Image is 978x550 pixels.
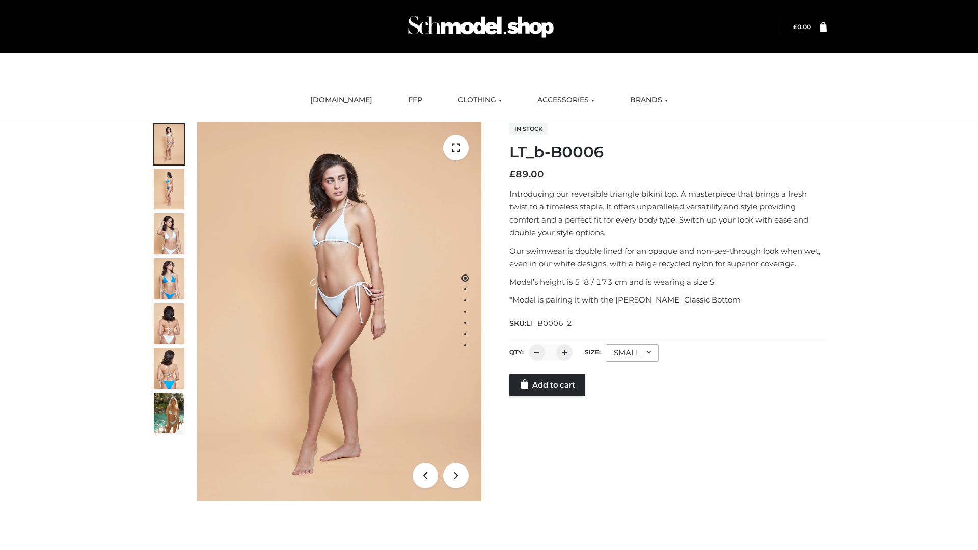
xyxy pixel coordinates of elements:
[509,293,827,307] p: *Model is pairing it with the [PERSON_NAME] Classic Bottom
[526,319,572,328] span: LT_B0006_2
[509,143,827,161] h1: LT_b-B0006
[793,23,797,31] span: £
[509,244,827,270] p: Our swimwear is double lined for an opaque and non-see-through look when wet, even in our white d...
[509,187,827,239] p: Introducing our reversible triangle bikini top. A masterpiece that brings a fresh twist to a time...
[154,258,184,299] img: ArielClassicBikiniTop_CloudNine_AzureSky_OW114ECO_4-scaled.jpg
[404,7,557,47] img: Schmodel Admin 964
[793,23,811,31] bdi: 0.00
[509,169,515,180] span: £
[585,348,601,356] label: Size:
[154,393,184,433] img: Arieltop_CloudNine_AzureSky2.jpg
[622,89,675,112] a: BRANDS
[154,169,184,209] img: ArielClassicBikiniTop_CloudNine_AzureSky_OW114ECO_2-scaled.jpg
[606,344,659,362] div: SMALL
[530,89,602,112] a: ACCESSORIES
[450,89,509,112] a: CLOTHING
[509,123,548,135] span: In stock
[509,276,827,289] p: Model’s height is 5 ‘8 / 173 cm and is wearing a size S.
[154,348,184,389] img: ArielClassicBikiniTop_CloudNine_AzureSky_OW114ECO_8-scaled.jpg
[793,23,811,31] a: £0.00
[509,374,585,396] a: Add to cart
[400,89,430,112] a: FFP
[509,317,573,329] span: SKU:
[509,169,544,180] bdi: 89.00
[154,124,184,164] img: ArielClassicBikiniTop_CloudNine_AzureSky_OW114ECO_1-scaled.jpg
[197,122,481,501] img: LT_b-B0006
[154,303,184,344] img: ArielClassicBikiniTop_CloudNine_AzureSky_OW114ECO_7-scaled.jpg
[154,213,184,254] img: ArielClassicBikiniTop_CloudNine_AzureSky_OW114ECO_3-scaled.jpg
[303,89,380,112] a: [DOMAIN_NAME]
[509,348,524,356] label: QTY:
